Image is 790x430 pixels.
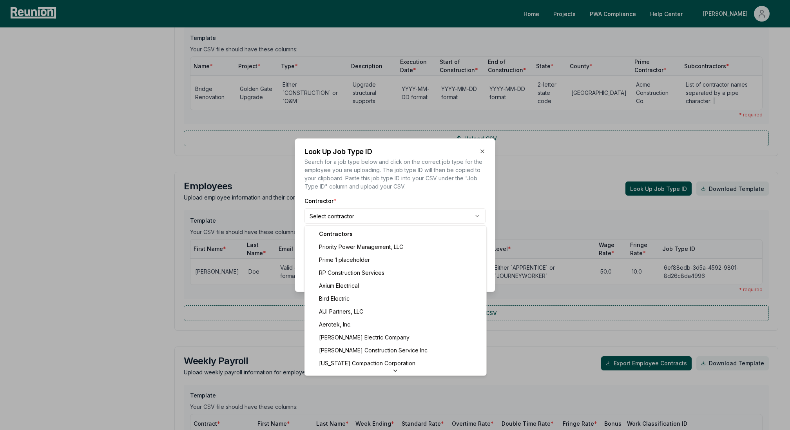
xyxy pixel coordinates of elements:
span: [PERSON_NAME] Construction Service Inc. [319,346,429,354]
span: AUI Partners, LLC [319,307,363,316]
span: [PERSON_NAME] Electric Company [319,333,409,341]
div: Contractors [306,227,485,240]
span: Prime 1 placeholder [319,256,370,264]
span: Priority Power Management, LLC [319,243,403,251]
span: Aerotek, Inc. [319,320,352,328]
span: [US_STATE] Compaction Corporation [319,359,415,367]
span: RP Construction Services [319,269,384,277]
span: Axium Electrical [319,281,359,290]
span: Bird Electric [319,294,350,303]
